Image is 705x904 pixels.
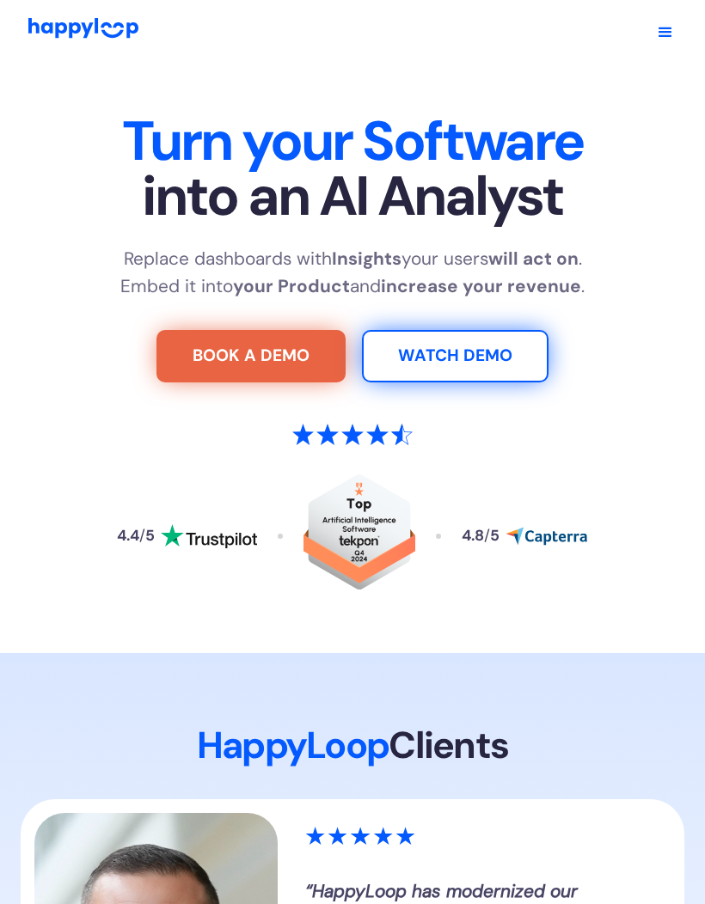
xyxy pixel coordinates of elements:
span: into an AI Analyst [28,169,677,224]
a: Read reviews about HappyLoop on Trustpilot [117,524,256,548]
a: Go to Home Page [28,18,138,46]
span: / [484,526,490,545]
div: 4.8 5 [462,528,500,544]
strong: Insights [332,247,402,270]
strong: will act on [488,247,579,270]
h2: HappyLoop [14,724,690,768]
p: Replace dashboards with your users . Embed it into and . [120,245,585,298]
div: Open navigation menu [640,7,691,58]
a: Read reviews about HappyLoop on Tekpon [303,474,415,599]
img: HappyLoop Logo [28,18,138,38]
strong: Clients [389,721,508,769]
strong: increase your revenue [381,274,581,297]
a: Watch Demo [362,330,549,383]
a: Try For Free [156,330,346,383]
a: Read reviews about HappyLoop on Capterra [462,527,587,546]
span: / [139,526,145,545]
div: 4.4 5 [117,528,155,544]
h1: Turn your Software [28,114,677,224]
strong: your Product [233,274,350,297]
